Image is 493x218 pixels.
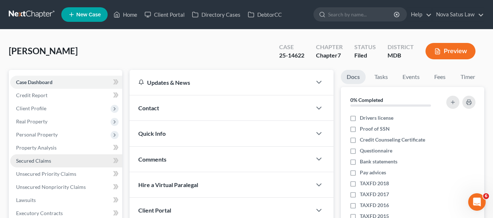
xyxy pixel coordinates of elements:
div: Updates & News [138,79,303,86]
a: Home [110,8,141,21]
a: Fees [428,70,452,84]
a: Property Analysis [10,141,122,154]
span: Bank statements [360,158,397,165]
span: Proof of SSN [360,125,390,132]
span: Secured Claims [16,158,51,164]
div: 25-14622 [279,51,304,60]
span: Unsecured Priority Claims [16,171,76,177]
span: TAXFD 2017 [360,191,389,198]
a: Case Dashboard [10,76,122,89]
strong: 0% Completed [350,97,383,103]
span: TAXFD 2016 [360,202,389,209]
a: Unsecured Priority Claims [10,167,122,181]
span: [PERSON_NAME] [9,45,78,56]
span: Drivers license [360,114,393,122]
span: Property Analysis [16,144,57,151]
span: Case Dashboard [16,79,53,85]
span: Questionnaire [360,147,392,154]
span: Contact [138,104,159,111]
span: Hire a Virtual Paralegal [138,181,198,188]
div: Chapter [316,51,343,60]
span: New Case [76,12,101,17]
a: Help [407,8,432,21]
iframe: Intercom live chat [468,193,486,211]
a: Client Portal [141,8,188,21]
a: DebtorCC [244,8,285,21]
input: Search by name... [328,8,395,21]
span: TAXFD 2018 [360,180,389,187]
span: Credit Counseling Certificate [360,136,425,143]
a: Secured Claims [10,154,122,167]
span: Real Property [16,118,47,124]
span: Credit Report [16,92,47,98]
span: 6 [483,193,489,199]
span: Lawsuits [16,197,36,203]
div: District [388,43,414,51]
span: 7 [338,52,341,59]
a: Unsecured Nonpriority Claims [10,181,122,194]
a: Nova Satus Law [432,8,484,21]
a: Timer [455,70,481,84]
a: Directory Cases [188,8,244,21]
a: Tasks [369,70,394,84]
span: Client Profile [16,105,46,111]
button: Preview [425,43,475,59]
span: Unsecured Nonpriority Claims [16,184,86,190]
div: Chapter [316,43,343,51]
span: Personal Property [16,131,58,138]
span: Comments [138,156,166,163]
div: Filed [354,51,376,60]
a: Docs [341,70,366,84]
a: Events [397,70,425,84]
span: Client Portal [138,207,171,214]
span: Executory Contracts [16,210,63,216]
div: MDB [388,51,414,60]
span: Quick Info [138,130,166,137]
div: Case [279,43,304,51]
a: Lawsuits [10,194,122,207]
span: Pay advices [360,169,386,176]
div: Status [354,43,376,51]
a: Credit Report [10,89,122,102]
